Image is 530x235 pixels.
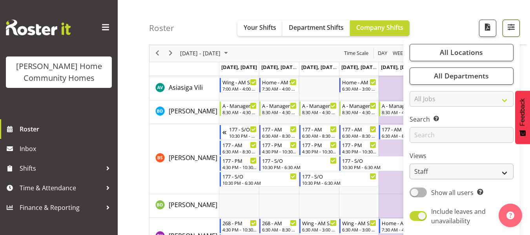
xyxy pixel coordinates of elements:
[302,172,376,180] div: 177 - S/O
[299,172,378,187] div: Billie Sothern"s event - 177 - S/O Begin From Wednesday, October 22, 2025 at 10:30:00 PM GMT+13:0...
[222,78,257,86] div: Wing - AM Support 2
[222,226,257,233] div: 4:30 PM - 10:30 PM
[149,77,219,100] td: Asiasiga Vili resource
[377,49,389,58] button: Timeline Day
[222,157,257,164] div: 177 - PM
[220,156,259,171] div: Billie Sothern"s event - 177 - PM Begin From Monday, October 20, 2025 at 4:30:00 PM GMT+13:00 End...
[350,20,410,36] button: Company Shifts
[342,164,416,170] div: 10:30 PM - 6:30 AM
[379,125,418,140] div: Billie Sothern"s event - 177 - AM Begin From Friday, October 24, 2025 at 6:30:00 AM GMT+13:00 End...
[382,102,416,109] div: A - Manager
[262,164,336,170] div: 10:30 PM - 6:30 AM
[342,133,377,139] div: 6:30 AM - 8:30 AM
[262,102,297,109] div: A - Manager
[339,78,379,93] div: Asiasiga Vili"s event - Home - AM Support 2 Begin From Thursday, October 23, 2025 at 6:30:00 AM G...
[222,148,257,155] div: 6:30 AM - 8:30 AM
[382,133,416,139] div: 6:30 AM - 8:30 AM
[342,78,377,86] div: Home - AM Support 2
[289,23,344,32] span: Department Shifts
[410,44,514,61] button: All Locations
[220,172,299,187] div: Billie Sothern"s event - 177 - S/O Begin From Monday, October 20, 2025 at 10:30:00 PM GMT+13:00 E...
[392,49,408,58] button: Timeline Week
[149,194,219,218] td: Billie-Rose Dunlop resource
[222,219,257,227] div: 268 - PM
[262,109,297,115] div: 8:30 AM - 4:30 PM
[302,102,337,109] div: A - Manager
[431,207,486,225] span: Include leaves and unavailability
[302,219,337,227] div: Wing - AM Support 1
[382,125,416,133] div: 177 - AM
[302,133,337,139] div: 6:30 AM - 8:30 AM
[20,162,102,174] span: Shifts
[506,211,514,219] img: help-xxl-2.png
[410,128,514,143] input: Search
[410,115,514,124] label: Search
[149,24,174,33] h4: Roster
[220,78,259,93] div: Asiasiga Vili"s event - Wing - AM Support 2 Begin From Monday, October 20, 2025 at 7:00:00 AM GMT...
[299,219,339,233] div: Brijesh (BK) Kachhadiya"s event - Wing - AM Support 1 Begin From Wednesday, October 22, 2025 at 6...
[299,140,339,155] div: Billie Sothern"s event - 177 - PM Begin From Wednesday, October 22, 2025 at 4:30:00 PM GMT+13:00 ...
[169,106,217,116] a: [PERSON_NAME]
[392,49,407,58] span: Week
[222,141,257,149] div: 177 - AM
[179,49,221,58] span: [DATE] - [DATE]
[20,182,102,194] span: Time & Attendance
[339,101,379,116] div: Barbara Dunlop"s event - A - Manager Begin From Thursday, October 23, 2025 at 8:30:00 AM GMT+13:0...
[343,49,369,58] span: Time Scale
[342,102,377,109] div: A - Manager
[259,140,299,155] div: Billie Sothern"s event - 177 - PM Begin From Tuesday, October 21, 2025 at 4:30:00 PM GMT+13:00 En...
[229,133,257,139] div: 10:30 PM - 6:30 AM
[259,219,299,233] div: Brijesh (BK) Kachhadiya"s event - 268 - AM Begin From Tuesday, October 21, 2025 at 6:30:00 AM GMT...
[222,102,257,109] div: A - Manager
[14,60,104,84] div: [PERSON_NAME] Home Community Homes
[222,109,257,115] div: 8:30 AM - 4:30 PM
[342,86,377,92] div: 6:30 AM - 3:00 PM
[259,101,299,116] div: Barbara Dunlop"s event - A - Manager Begin From Tuesday, October 21, 2025 at 8:30:00 AM GMT+13:00...
[20,143,114,155] span: Inbox
[301,64,337,71] span: [DATE], [DATE]
[169,200,217,209] a: [PERSON_NAME]
[169,107,217,115] span: [PERSON_NAME]
[6,20,71,35] img: Rosterit website logo
[302,148,337,155] div: 4:30 PM - 10:30 PM
[519,98,526,126] span: Feedback
[379,219,418,233] div: Brijesh (BK) Kachhadiya"s event - Home - AM Support 3 Begin From Friday, October 24, 2025 at 7:30...
[152,49,163,58] button: Previous
[244,23,276,32] span: Your Shifts
[222,164,257,170] div: 4:30 PM - 10:30 PM
[169,83,203,92] a: Asiasiga Vili
[342,226,377,233] div: 6:30 AM - 3:00 PM
[342,148,377,155] div: 4:30 PM - 10:30 PM
[341,64,377,71] span: [DATE], [DATE]
[434,71,489,81] span: All Departments
[166,49,176,58] button: Next
[149,124,219,194] td: Billie Sothern resource
[222,180,297,186] div: 10:30 PM - 6:30 AM
[169,200,217,209] span: [PERSON_NAME]
[339,219,379,233] div: Brijesh (BK) Kachhadiya"s event - Wing - AM Support 1 Begin From Thursday, October 23, 2025 at 6:...
[342,219,377,227] div: Wing - AM Support 1
[377,49,388,58] span: Day
[382,109,416,115] div: 8:30 AM - 4:30 PM
[431,188,474,197] span: Show all users
[259,78,299,93] div: Asiasiga Vili"s event - Home - AM Support 3 Begin From Tuesday, October 21, 2025 at 7:30:00 AM GM...
[302,226,337,233] div: 6:30 AM - 3:00 PM
[262,133,297,139] div: 6:30 AM - 8:30 AM
[164,45,177,62] div: next period
[20,123,114,135] span: Roster
[220,125,259,140] div: Billie Sothern"s event - 177 - S/O Begin From Sunday, October 19, 2025 at 10:30:00 PM GMT+13:00 E...
[339,156,418,171] div: Billie Sothern"s event - 177 - S/O Begin From Thursday, October 23, 2025 at 10:30:00 PM GMT+13:00...
[262,157,336,164] div: 177 - S/O
[339,140,379,155] div: Billie Sothern"s event - 177 - PM Begin From Thursday, October 23, 2025 at 4:30:00 PM GMT+13:00 E...
[222,86,257,92] div: 7:00 AM - 4:00 PM
[302,180,376,186] div: 10:30 PM - 6:30 AM
[262,226,297,233] div: 6:30 AM - 8:30 AM
[220,219,259,233] div: Brijesh (BK) Kachhadiya"s event - 268 - PM Begin From Monday, October 20, 2025 at 4:30:00 PM GMT+...
[410,151,514,161] label: Views
[220,101,259,116] div: Barbara Dunlop"s event - A - Manager Begin From Monday, October 20, 2025 at 8:30:00 AM GMT+13:00 ...
[356,23,403,32] span: Company Shifts
[299,101,339,116] div: Barbara Dunlop"s event - A - Manager Begin From Wednesday, October 22, 2025 at 8:30:00 AM GMT+13:...
[221,64,257,71] span: [DATE], [DATE]
[169,153,217,162] a: [PERSON_NAME]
